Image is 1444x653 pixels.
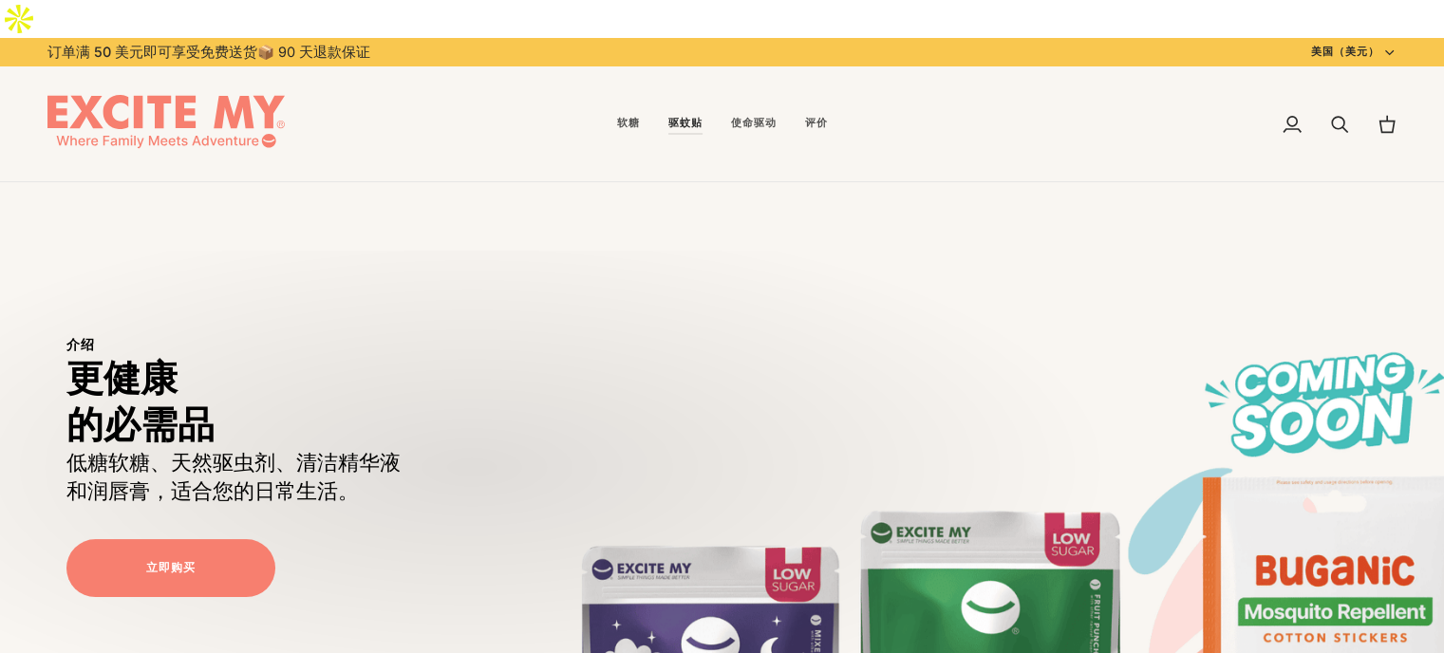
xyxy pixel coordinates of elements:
button: 美国（美元） [1297,44,1411,60]
a: 使命驱动 [717,66,791,182]
a: 评价 [790,66,841,182]
font: 评价 [804,116,827,130]
font: 订单满 50 美元即可享受免费送货 [47,44,257,60]
a: 软糖 [603,66,654,182]
font: 📦 90 天退款保证 [257,44,370,60]
font: 使命驱动 [731,116,777,130]
font: 美国（美元） [1311,45,1379,59]
font: 软糖 [617,116,640,130]
a: 驱蚊贴 [654,66,717,182]
a: 立即购买 [66,539,275,597]
font: 立即购买 [146,560,196,576]
img: EXCITE MY® [47,95,285,154]
font: 驱蚊贴 [668,116,703,130]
